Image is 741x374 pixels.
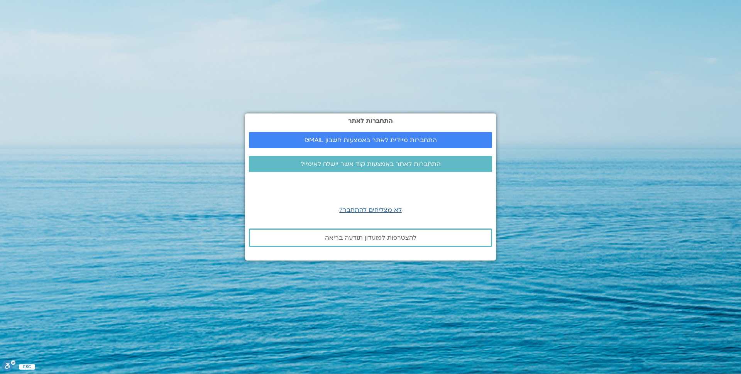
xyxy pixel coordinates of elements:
[249,156,492,172] a: התחברות לאתר באמצעות קוד אשר יישלח לאימייל
[249,228,492,247] a: להצטרפות למועדון תודעה בריאה
[301,161,441,168] span: התחברות לאתר באמצעות קוד אשר יישלח לאימייל
[325,234,416,241] span: להצטרפות למועדון תודעה בריאה
[249,132,492,148] a: התחברות מיידית לאתר באמצעות חשבון GMAIL
[339,206,402,214] a: לא מצליחים להתחבר?
[249,117,492,124] h2: התחברות לאתר
[305,137,437,144] span: התחברות מיידית לאתר באמצעות חשבון GMAIL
